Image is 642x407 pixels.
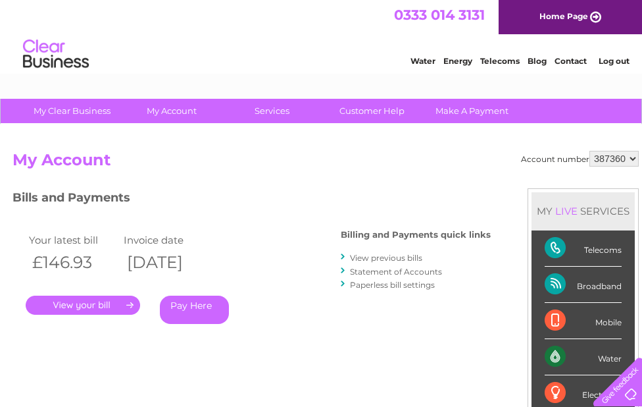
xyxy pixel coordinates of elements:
[160,296,229,324] a: Pay Here
[26,249,120,276] th: £146.93
[22,34,89,74] img: logo.png
[545,303,622,339] div: Mobile
[350,253,422,263] a: View previous bills
[26,231,120,249] td: Your latest bill
[350,267,442,277] a: Statement of Accounts
[318,99,426,123] a: Customer Help
[443,56,472,66] a: Energy
[599,56,630,66] a: Log out
[553,205,580,217] div: LIVE
[394,7,485,23] a: 0333 014 3131
[480,56,520,66] a: Telecoms
[120,231,215,249] td: Invoice date
[11,7,633,64] div: Clear Business is a trading name of Verastar Limited (registered in [GEOGRAPHIC_DATA] No. 3667643...
[555,56,587,66] a: Contact
[418,99,526,123] a: Make A Payment
[26,296,140,315] a: .
[528,56,547,66] a: Blog
[350,280,435,290] a: Paperless bill settings
[341,230,491,240] h4: Billing and Payments quick links
[118,99,226,123] a: My Account
[18,99,126,123] a: My Clear Business
[120,249,215,276] th: [DATE]
[545,339,622,375] div: Water
[218,99,326,123] a: Services
[521,151,639,167] div: Account number
[545,231,622,267] div: Telecoms
[410,56,435,66] a: Water
[545,267,622,303] div: Broadband
[12,151,639,176] h2: My Account
[12,188,491,211] h3: Bills and Payments
[531,192,635,230] div: MY SERVICES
